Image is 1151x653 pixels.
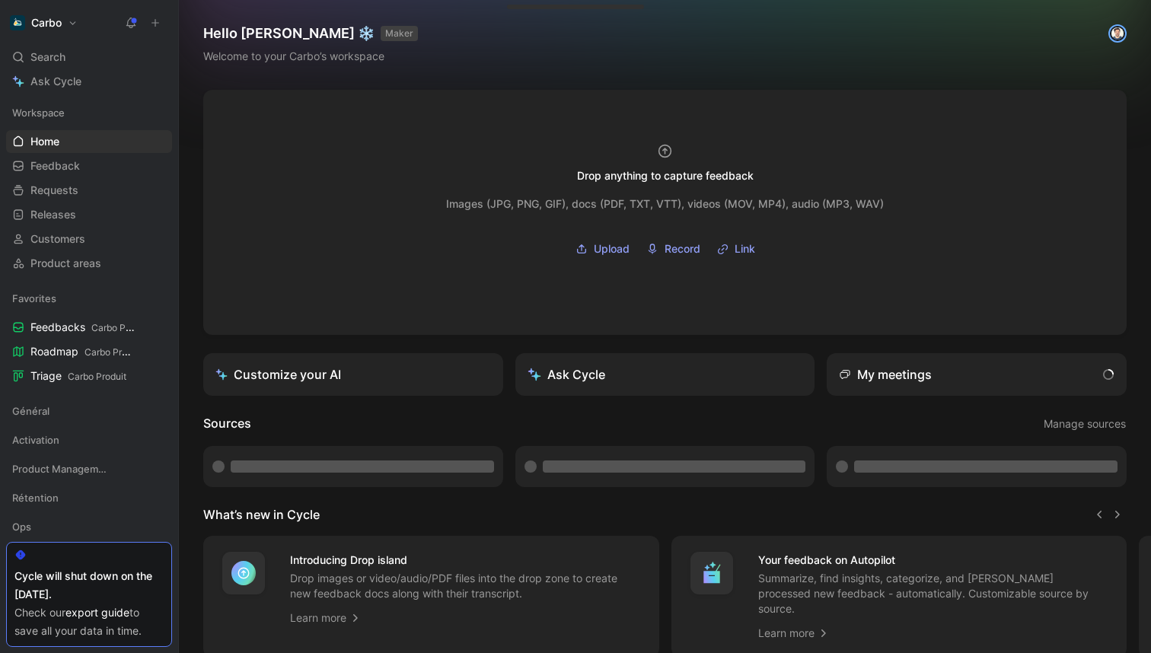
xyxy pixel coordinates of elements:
div: Général [6,400,172,427]
span: Carbo Produit [91,322,150,333]
button: Link [712,237,760,260]
p: Drop images or video/audio/PDF files into the drop zone to create new feedback docs along with th... [290,571,641,601]
div: Drop anything to capture feedback [577,167,754,185]
span: Product areas [30,256,101,271]
h4: Introducing Drop island [290,551,641,569]
div: My meetings [839,365,932,384]
button: Ask Cycle [515,353,815,396]
div: Activation [6,428,172,451]
span: Feedback [30,158,80,174]
span: Manage sources [1044,415,1126,433]
span: Ask Cycle [30,72,81,91]
a: Learn more [290,609,362,627]
img: Carbo [10,15,25,30]
button: CarboCarbo [6,12,81,33]
div: Ops [6,515,172,543]
div: Cycle will shut down on the [DATE]. [14,567,164,604]
h2: Sources [203,414,251,434]
a: Feedback [6,154,172,177]
span: Carbo Produit [68,371,126,382]
div: Workspace [6,101,172,124]
span: Triage [30,368,126,384]
span: Roadmap [30,344,135,360]
span: Home [30,134,59,149]
label: Upload [570,237,635,260]
div: Customize your AI [215,365,341,384]
span: Workspace [12,105,65,120]
a: Customize your AI [203,353,503,396]
span: Carbo Produit [84,346,143,358]
div: Images (JPG, PNG, GIF), docs (PDF, TXT, VTT), videos (MOV, MP4), audio (MP3, WAV) [446,195,884,213]
span: Releases [30,207,76,222]
h2: What’s new in Cycle [203,505,320,524]
h1: Carbo [31,16,62,30]
h1: Hello [PERSON_NAME] ❄️ [203,24,418,43]
a: Product areas [6,252,172,275]
span: Product Management [12,461,110,476]
img: avatar [1110,26,1125,41]
div: Check our to save all your data in time. [14,604,164,640]
div: Product Management [6,457,172,485]
a: Ask Cycle [6,70,172,93]
a: Customers [6,228,172,250]
a: FeedbacksCarbo Produit [6,316,172,339]
button: Record [641,237,706,260]
a: RoadmapCarbo Produit [6,340,172,363]
span: Activation [12,432,59,448]
button: Manage sources [1043,414,1127,434]
span: Link [735,240,755,258]
button: MAKER [381,26,418,41]
p: Summarize, find insights, categorize, and [PERSON_NAME] processed new feedback - automatically. C... [758,571,1109,616]
div: Ask Cycle [528,365,605,384]
span: Requests [30,183,78,198]
span: Général [12,403,49,419]
a: export guide [65,606,129,619]
span: Customers [30,231,85,247]
div: Rétention [6,486,172,509]
div: Search [6,46,172,68]
span: Ops [12,519,31,534]
div: Ops [6,515,172,538]
span: Rétention [12,490,59,505]
div: Favorites [6,287,172,310]
a: Releases [6,203,172,226]
div: Welcome to your Carbo’s workspace [203,47,418,65]
span: Feedbacks [30,320,136,336]
div: Activation [6,428,172,456]
span: Search [30,48,65,66]
a: Requests [6,179,172,202]
span: Record [665,240,700,258]
div: Rétention [6,486,172,514]
div: Product Management [6,457,172,480]
div: Général [6,400,172,422]
a: Learn more [758,624,830,642]
a: TriageCarbo Produit [6,365,172,387]
a: Home [6,130,172,153]
h4: Your feedback on Autopilot [758,551,1109,569]
span: Favorites [12,291,56,306]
